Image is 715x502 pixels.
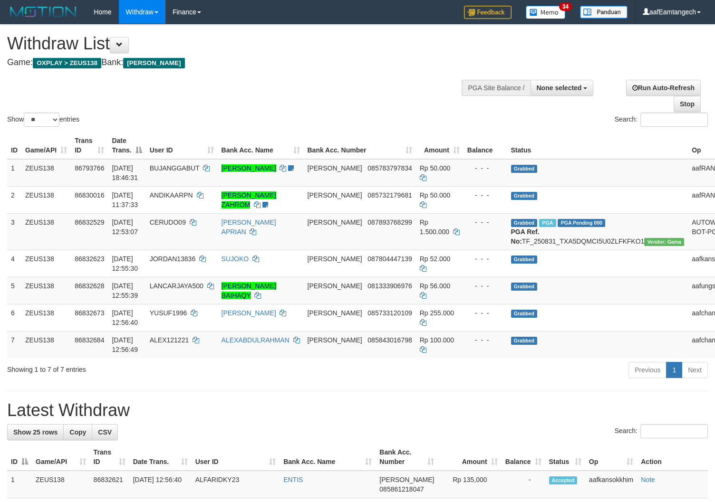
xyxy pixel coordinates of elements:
[7,113,79,127] label: Show entries
[379,485,424,493] span: Copy 085861218047 to clipboard
[416,132,464,159] th: Amount: activate to sort column ascending
[308,191,362,199] span: [PERSON_NAME]
[90,471,129,498] td: 86832621
[7,58,467,67] h4: Game: Bank:
[308,255,362,263] span: [PERSON_NAME]
[308,309,362,317] span: [PERSON_NAME]
[218,132,304,159] th: Bank Acc. Name: activate to sort column ascending
[379,476,434,483] span: [PERSON_NAME]
[71,132,108,159] th: Trans ID: activate to sort column ascending
[308,164,362,172] span: [PERSON_NAME]
[222,282,276,299] a: [PERSON_NAME] BAIHAQY
[420,309,454,317] span: Rp 255.000
[641,476,655,483] a: Note
[559,2,572,11] span: 34
[112,218,138,236] span: [DATE] 12:53:07
[75,218,104,226] span: 86832529
[467,190,503,200] div: - - -
[7,132,21,159] th: ID
[21,331,71,358] td: ZEUS138
[112,164,138,181] span: [DATE] 18:46:31
[33,58,101,68] span: OXPLAY > ZEUS138
[628,362,667,378] a: Previous
[108,132,145,159] th: Date Trans.: activate to sort column descending
[7,34,467,53] h1: Withdraw List
[7,250,21,277] td: 4
[308,336,362,344] span: [PERSON_NAME]
[129,471,192,498] td: [DATE] 12:56:40
[7,186,21,213] td: 2
[367,282,412,290] span: Copy 081333906976 to clipboard
[21,213,71,250] td: ZEUS138
[7,213,21,250] td: 3
[511,256,538,264] span: Grabbed
[367,309,412,317] span: Copy 085733120109 to clipboard
[511,228,540,245] b: PGA Ref. No:
[75,191,104,199] span: 86830016
[7,5,79,19] img: MOTION_logo.png
[63,424,92,440] a: Copy
[507,213,688,250] td: TF_250831_TXA5DQMCI5U0ZLFKFKO1
[558,219,605,227] span: PGA Pending
[526,6,566,19] img: Button%20Memo.svg
[464,6,512,19] img: Feedback.jpg
[112,336,138,353] span: [DATE] 12:56:49
[420,191,451,199] span: Rp 50.000
[511,165,538,173] span: Grabbed
[21,250,71,277] td: ZEUS138
[467,335,503,345] div: - - -
[308,218,362,226] span: [PERSON_NAME]
[637,444,708,471] th: Action
[420,336,454,344] span: Rp 100.000
[367,336,412,344] span: Copy 085843016798 to clipboard
[585,471,637,498] td: aafkansokkhim
[92,424,118,440] a: CSV
[511,192,538,200] span: Grabbed
[615,424,708,438] label: Search:
[112,282,138,299] span: [DATE] 12:55:39
[13,428,58,436] span: Show 25 rows
[626,80,701,96] a: Run Auto-Refresh
[549,476,578,484] span: Accepted
[222,218,276,236] a: [PERSON_NAME] APRIAN
[420,218,449,236] span: Rp 1.500.000
[308,282,362,290] span: [PERSON_NAME]
[438,444,501,471] th: Amount: activate to sort column ascending
[367,218,412,226] span: Copy 087893768299 to clipboard
[467,163,503,173] div: - - -
[467,308,503,318] div: - - -
[24,113,59,127] select: Showentries
[420,282,451,290] span: Rp 56.000
[502,444,545,471] th: Balance: activate to sort column ascending
[531,80,594,96] button: None selected
[511,337,538,345] span: Grabbed
[367,164,412,172] span: Copy 085783797834 to clipboard
[367,255,412,263] span: Copy 087804447139 to clipboard
[112,309,138,326] span: [DATE] 12:56:40
[585,444,637,471] th: Op: activate to sort column ascending
[69,428,86,436] span: Copy
[21,277,71,304] td: ZEUS138
[150,164,200,172] span: BUJANGGABUT
[502,471,545,498] td: -
[150,282,203,290] span: LANCARJAYA500
[539,219,556,227] span: Marked by aafRornrotha
[222,309,276,317] a: [PERSON_NAME]
[674,96,701,112] a: Stop
[545,444,585,471] th: Status: activate to sort column ascending
[150,218,186,226] span: CERUDO09
[7,277,21,304] td: 5
[367,191,412,199] span: Copy 085732179681 to clipboard
[7,444,32,471] th: ID: activate to sort column descending
[75,309,104,317] span: 86832673
[129,444,192,471] th: Date Trans.: activate to sort column ascending
[222,191,276,208] a: [PERSON_NAME] ZAHROM
[666,362,682,378] a: 1
[420,255,451,263] span: Rp 52.000
[7,304,21,331] td: 6
[112,255,138,272] span: [DATE] 12:55:30
[98,428,112,436] span: CSV
[644,238,684,246] span: Vendor URL: https://trx31.1velocity.biz
[150,191,193,199] span: ANDIKAARPN
[21,304,71,331] td: ZEUS138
